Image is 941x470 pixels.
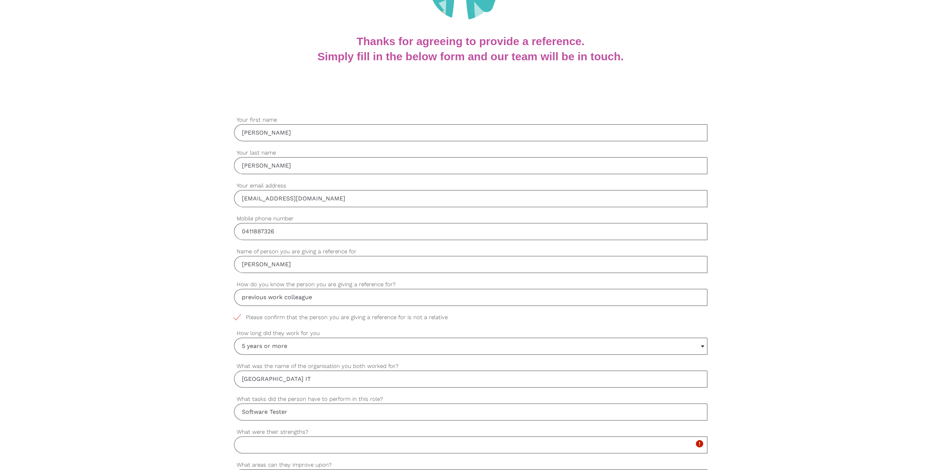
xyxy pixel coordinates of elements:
[234,329,707,338] label: How long did they work for you
[234,116,707,124] label: Your first name
[234,182,707,190] label: Your email address
[695,439,704,448] i: error
[234,461,707,469] label: What areas can they improve upon?
[234,214,707,223] label: Mobile phone number
[356,35,585,47] b: Thanks for agreeing to provide a reference.
[234,395,707,403] label: What tasks did the person have to perform in this role?
[234,280,707,289] label: How do you know the person you are giving a reference for?
[234,428,707,436] label: What were their strengths?
[234,313,462,322] span: Please confirm that the person you are giving a reference for is not a relative
[317,50,623,62] b: Simply fill in the below form and our team will be in touch.
[234,149,707,157] label: Your last name
[234,247,707,256] label: Name of person you are giving a reference for
[234,362,707,371] label: What was the name of the organisation you both worked for?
